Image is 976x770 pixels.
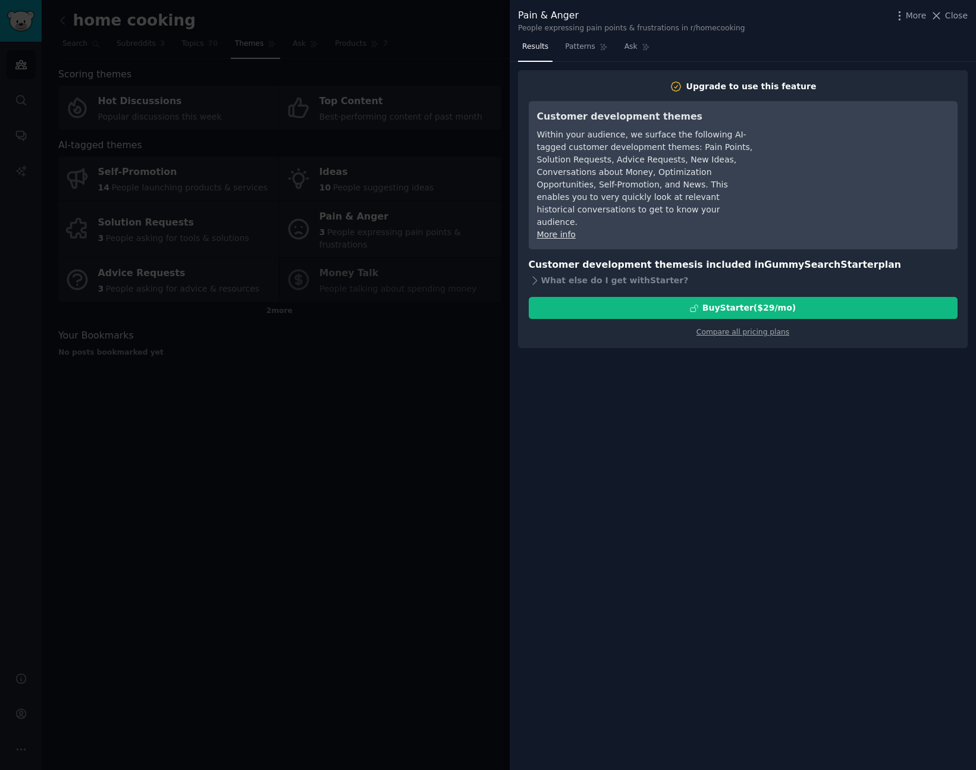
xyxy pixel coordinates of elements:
[529,258,958,273] h3: Customer development themes is included in plan
[537,129,754,229] div: Within your audience, we surface the following AI-tagged customer development themes: Pain Points...
[906,10,927,22] span: More
[565,42,595,52] span: Patterns
[561,37,611,62] a: Patterns
[702,302,796,314] div: Buy Starter ($ 29 /mo )
[529,272,958,289] div: What else do I get with Starter ?
[945,10,968,22] span: Close
[930,10,968,22] button: Close
[522,42,548,52] span: Results
[529,297,958,319] button: BuyStarter($29/mo)
[518,37,553,62] a: Results
[893,10,927,22] button: More
[537,109,754,124] h3: Customer development themes
[771,109,949,199] iframe: YouTube video player
[624,42,638,52] span: Ask
[764,259,878,270] span: GummySearch Starter
[620,37,654,62] a: Ask
[686,80,817,93] div: Upgrade to use this feature
[537,230,576,239] a: More info
[696,328,789,336] a: Compare all pricing plans
[518,8,745,23] div: Pain & Anger
[518,23,745,34] div: People expressing pain points & frustrations in r/homecooking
